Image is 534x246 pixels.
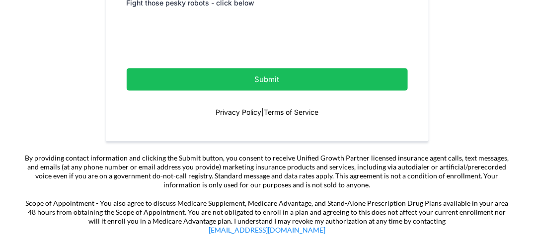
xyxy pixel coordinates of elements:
p: | [127,107,408,117]
p: Scope of Appointment - You also agree to discuss Medicare Supplement, Medicare Advantage, and Sta... [22,199,512,235]
button: Submit [127,68,408,90]
p: By providing contact information and clicking the Submit button, you consent to receive Unified G... [22,154,512,190]
p: Submit [152,73,383,86]
a: Terms of Service [264,108,318,116]
a: Privacy Policy [216,108,261,116]
iframe: reCAPTCHA [127,13,278,52]
a: [EMAIL_ADDRESS][DOMAIN_NAME] [209,226,325,234]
